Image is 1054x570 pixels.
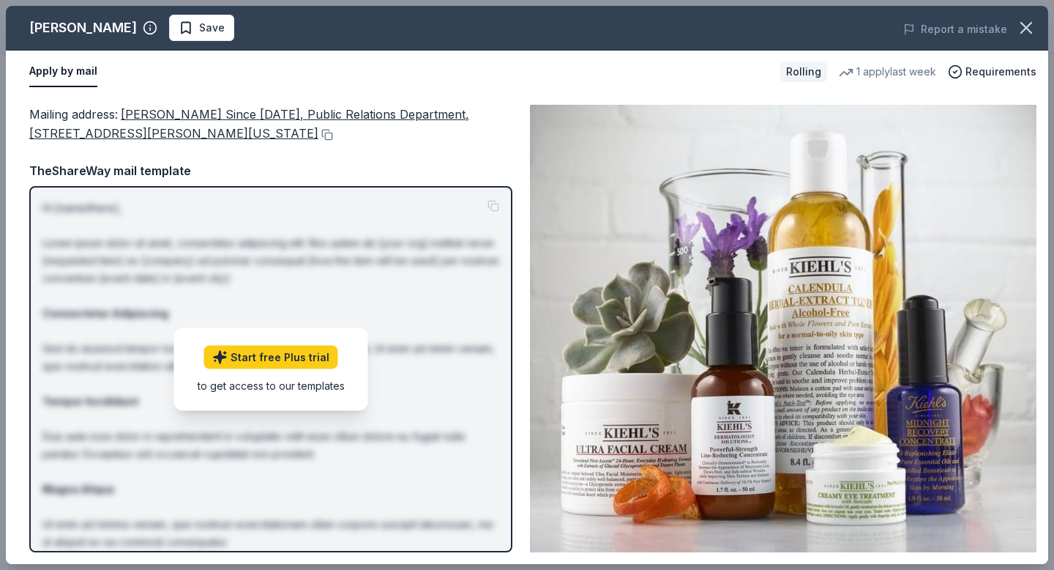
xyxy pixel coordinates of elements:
[199,19,225,37] span: Save
[948,63,1036,81] button: Requirements
[42,307,168,319] strong: Consectetur Adipiscing
[29,107,469,141] span: [PERSON_NAME] Since [DATE], Public Relations Department, [STREET_ADDRESS][PERSON_NAME][US_STATE]
[29,16,137,40] div: [PERSON_NAME]
[530,105,1036,552] img: Image for Kiehl's
[839,63,936,81] div: 1 apply last week
[204,346,338,369] a: Start free Plus trial
[29,161,512,180] div: TheShareWay mail template
[42,395,138,407] strong: Tempor Incididunt
[169,15,234,41] button: Save
[29,56,97,87] button: Apply by mail
[42,483,114,495] strong: Magna Aliqua
[780,62,827,82] div: Rolling
[29,105,512,144] div: Mailing address :
[903,21,1007,38] button: Report a mistake
[198,378,345,393] div: to get access to our templates
[965,63,1036,81] span: Requirements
